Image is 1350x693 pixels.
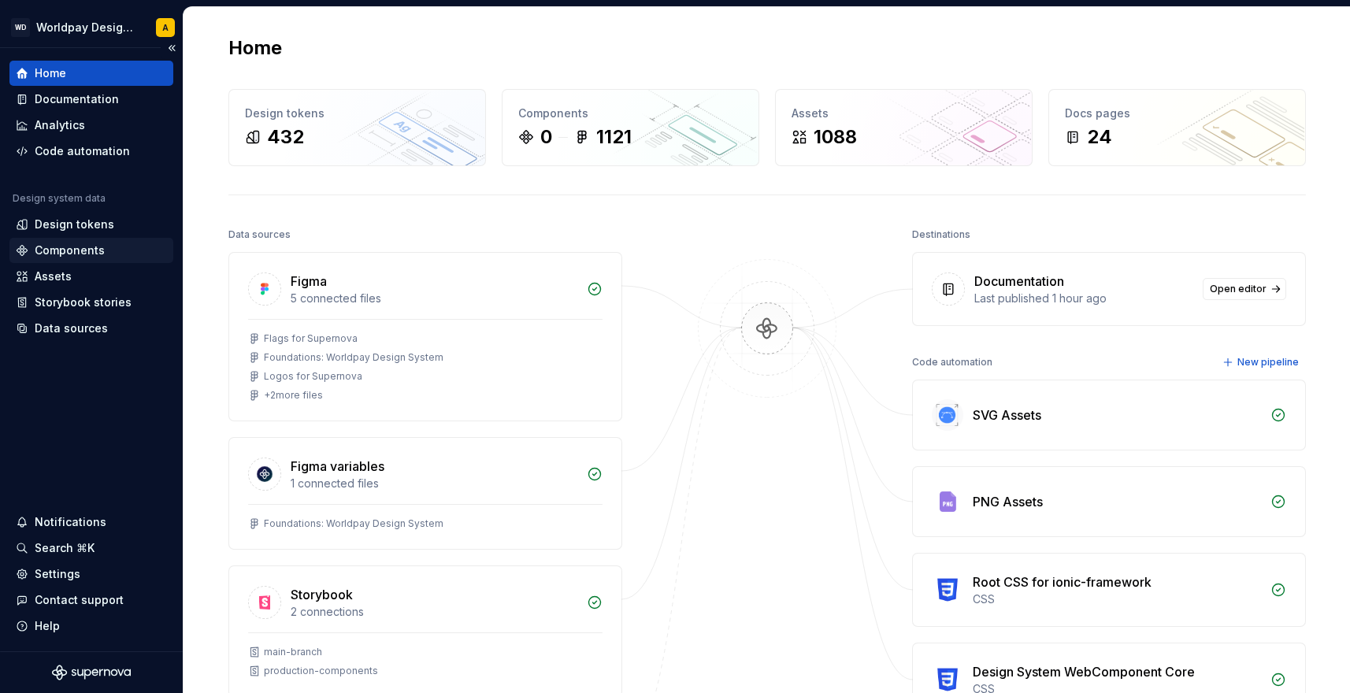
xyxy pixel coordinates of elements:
[291,457,384,476] div: Figma variables
[973,406,1041,424] div: SVG Assets
[9,113,173,138] a: Analytics
[291,272,327,291] div: Figma
[35,243,105,258] div: Components
[9,139,173,164] a: Code automation
[35,143,130,159] div: Code automation
[291,291,577,306] div: 5 connected files
[291,604,577,620] div: 2 connections
[1218,351,1306,373] button: New pipeline
[3,10,180,44] button: WDWorldpay Design SystemA
[35,269,72,284] div: Assets
[264,665,378,677] div: production-components
[912,351,992,373] div: Code automation
[973,573,1152,591] div: Root CSS for ionic-framework
[267,124,304,150] div: 432
[264,646,322,658] div: main-branch
[973,662,1195,681] div: Design System WebComponent Core
[9,316,173,341] a: Data sources
[35,321,108,336] div: Data sources
[52,665,131,680] svg: Supernova Logo
[35,217,114,232] div: Design tokens
[35,514,106,530] div: Notifications
[502,89,759,166] a: Components01121
[162,21,169,34] div: A
[228,224,291,246] div: Data sources
[13,192,106,205] div: Design system data
[9,613,173,639] button: Help
[775,89,1033,166] a: Assets1088
[9,587,173,613] button: Contact support
[245,106,469,121] div: Design tokens
[518,106,743,121] div: Components
[540,124,552,150] div: 0
[264,389,323,402] div: + 2 more files
[9,87,173,112] a: Documentation
[974,291,1193,306] div: Last published 1 hour ago
[9,561,173,587] a: Settings
[9,290,173,315] a: Storybook stories
[264,370,362,383] div: Logos for Supernova
[35,592,124,608] div: Contact support
[1210,283,1267,295] span: Open editor
[9,61,173,86] a: Home
[814,124,857,150] div: 1088
[264,351,443,364] div: Foundations: Worldpay Design System
[35,540,95,556] div: Search ⌘K
[9,535,173,561] button: Search ⌘K
[291,476,577,491] div: 1 connected files
[9,212,173,237] a: Design tokens
[228,35,282,61] h2: Home
[35,117,85,133] div: Analytics
[1048,89,1306,166] a: Docs pages24
[974,272,1064,291] div: Documentation
[912,224,970,246] div: Destinations
[596,124,632,150] div: 1121
[228,252,622,421] a: Figma5 connected filesFlags for SupernovaFoundations: Worldpay Design SystemLogos for Supernova+2...
[1087,124,1112,150] div: 24
[35,65,66,81] div: Home
[228,437,622,550] a: Figma variables1 connected filesFoundations: Worldpay Design System
[264,517,443,530] div: Foundations: Worldpay Design System
[11,18,30,37] div: WD
[792,106,1016,121] div: Assets
[35,295,132,310] div: Storybook stories
[973,591,1261,607] div: CSS
[9,510,173,535] button: Notifications
[9,238,173,263] a: Components
[36,20,137,35] div: Worldpay Design System
[161,37,183,59] button: Collapse sidebar
[35,566,80,582] div: Settings
[1065,106,1289,121] div: Docs pages
[264,332,358,345] div: Flags for Supernova
[9,264,173,289] a: Assets
[35,618,60,634] div: Help
[291,585,353,604] div: Storybook
[35,91,119,107] div: Documentation
[228,89,486,166] a: Design tokens432
[1203,278,1286,300] a: Open editor
[973,492,1043,511] div: PNG Assets
[1237,356,1299,369] span: New pipeline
